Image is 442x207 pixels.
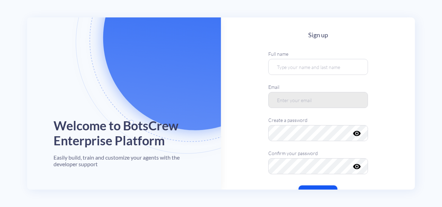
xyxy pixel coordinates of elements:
[268,116,368,124] label: Create a password
[54,154,195,167] h4: Easily build, train and customize your agents with the developer support
[268,92,368,108] input: Enter your email
[268,50,368,58] label: Full name
[268,59,368,75] input: Type your name and last name
[352,129,361,138] i: visibility
[54,118,195,148] h1: Welcome to BotsCrew Enterprise Platform
[268,149,368,157] label: Confirm your password
[298,185,337,202] button: Register
[268,31,368,39] h4: Sign up
[352,162,361,171] i: visibility
[268,83,368,91] label: Email
[352,129,359,133] button: visibility
[352,162,359,167] button: visibility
